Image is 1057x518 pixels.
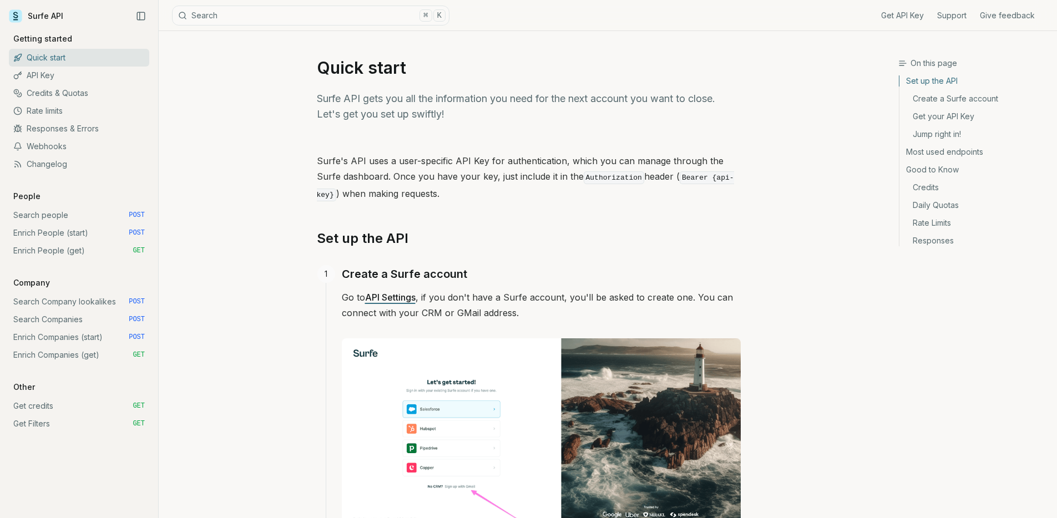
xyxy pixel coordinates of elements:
a: Quick start [9,49,149,67]
p: People [9,191,45,202]
a: Get API Key [881,10,924,21]
a: Jump right in! [899,125,1048,143]
kbd: ⌘ [419,9,432,22]
a: Set up the API [317,230,408,247]
a: Give feedback [980,10,1035,21]
kbd: K [433,9,446,22]
h1: Quick start [317,58,741,78]
code: Authorization [584,171,644,184]
a: Responses [899,232,1048,246]
p: Getting started [9,33,77,44]
span: GET [133,246,145,255]
a: Daily Quotas [899,196,1048,214]
a: Rate Limits [899,214,1048,232]
a: Credits & Quotas [9,84,149,102]
button: Collapse Sidebar [133,8,149,24]
a: Get credits GET [9,397,149,415]
a: Set up the API [899,75,1048,90]
a: Changelog [9,155,149,173]
a: Responses & Errors [9,120,149,138]
span: POST [129,211,145,220]
a: Support [937,10,967,21]
a: API Settings [365,292,416,303]
a: Enrich People (get) GET [9,242,149,260]
a: Search Company lookalikes POST [9,293,149,311]
a: Enrich Companies (get) GET [9,346,149,364]
a: Enrich Companies (start) POST [9,328,149,346]
a: Search Companies POST [9,311,149,328]
span: GET [133,351,145,359]
p: Company [9,277,54,288]
p: Surfe API gets you all the information you need for the next account you want to close. Let's get... [317,91,741,122]
a: Create a Surfe account [342,265,467,283]
h3: On this page [898,58,1048,69]
a: API Key [9,67,149,84]
span: GET [133,419,145,428]
a: Most used endpoints [899,143,1048,161]
span: POST [129,297,145,306]
a: Search people POST [9,206,149,224]
p: Other [9,382,39,393]
a: Create a Surfe account [899,90,1048,108]
span: POST [129,315,145,324]
a: Get Filters GET [9,415,149,433]
a: Good to Know [899,161,1048,179]
a: Surfe API [9,8,63,24]
span: POST [129,228,145,237]
a: Enrich People (start) POST [9,224,149,242]
span: GET [133,402,145,410]
a: Webhooks [9,138,149,155]
a: Credits [899,179,1048,196]
a: Get your API Key [899,108,1048,125]
p: Go to , if you don't have a Surfe account, you'll be asked to create one. You can connect with yo... [342,290,741,321]
a: Rate limits [9,102,149,120]
button: Search⌘K [172,6,449,26]
span: POST [129,333,145,342]
p: Surfe's API uses a user-specific API Key for authentication, which you can manage through the Sur... [317,153,741,203]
